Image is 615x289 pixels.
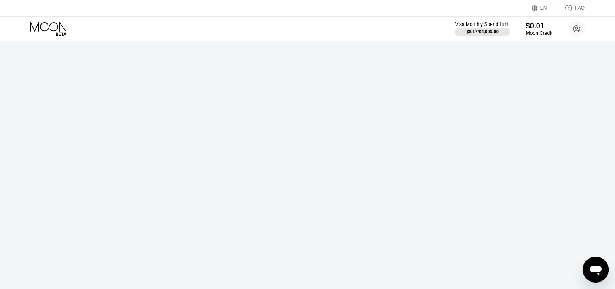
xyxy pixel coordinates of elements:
div: $0.01 [526,22,552,30]
div: FAQ [556,4,585,12]
iframe: Button to launch messaging window [583,257,609,283]
div: Visa Monthly Spend Limit [455,21,509,27]
div: $0.01Moon Credit [526,22,552,36]
div: Moon Credit [526,30,552,36]
div: Visa Monthly Spend Limit$6.17/$4,000.00 [455,21,509,36]
div: EN [532,4,556,12]
div: EN [540,5,547,11]
div: $6.17 / $4,000.00 [466,29,499,34]
div: FAQ [575,5,585,11]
